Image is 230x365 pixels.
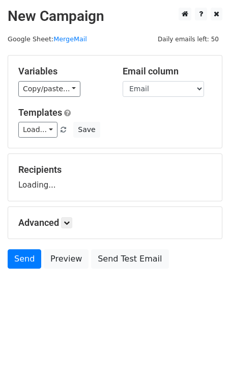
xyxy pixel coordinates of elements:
[8,8,222,25] h2: New Campaign
[18,107,62,118] a: Templates
[18,66,107,77] h5: Variables
[18,164,212,191] div: Loading...
[18,122,57,138] a: Load...
[18,217,212,228] h5: Advanced
[53,35,87,43] a: MergeMail
[154,35,222,43] a: Daily emails left: 50
[91,249,168,269] a: Send Test Email
[8,249,41,269] a: Send
[18,164,212,175] h5: Recipients
[154,34,222,45] span: Daily emails left: 50
[18,81,80,97] a: Copy/paste...
[123,66,212,77] h5: Email column
[44,249,89,269] a: Preview
[73,122,100,138] button: Save
[8,35,87,43] small: Google Sheet:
